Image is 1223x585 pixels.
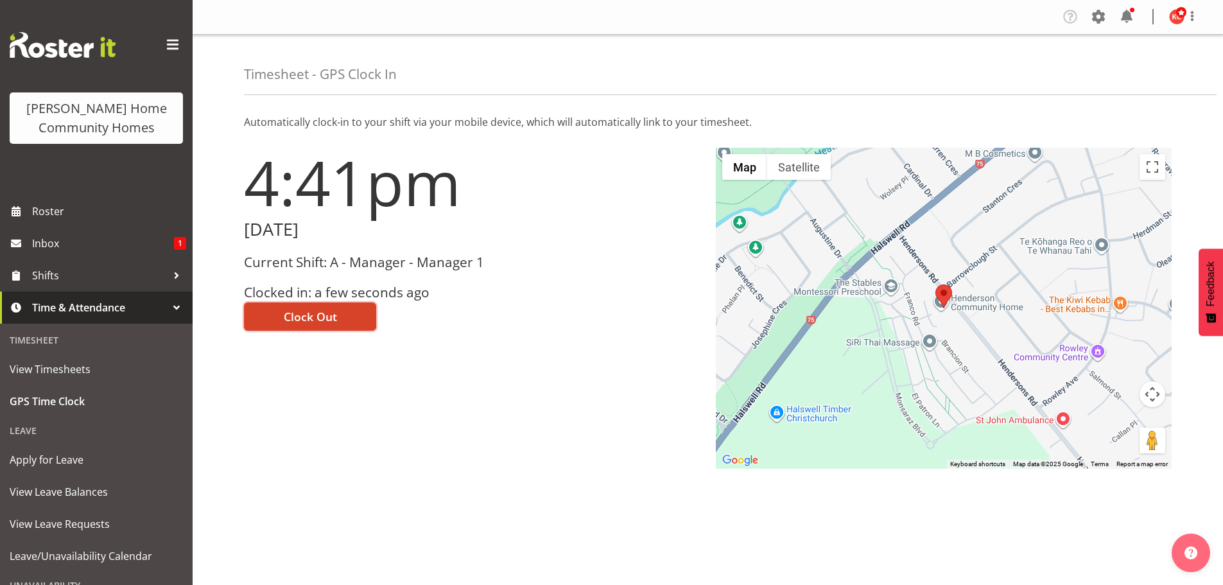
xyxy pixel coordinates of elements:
img: Google [719,452,761,469]
a: Terms [1091,460,1109,467]
h3: Current Shift: A - Manager - Manager 1 [244,255,700,270]
span: Clock Out [284,308,337,325]
button: Show satellite imagery [767,154,831,180]
span: 1 [174,237,186,250]
button: Map camera controls [1140,381,1165,407]
button: Show street map [722,154,767,180]
p: Automatically clock-in to your shift via your mobile device, which will automatically link to you... [244,114,1172,130]
a: View Timesheets [3,353,189,385]
h3: Clocked in: a few seconds ago [244,285,700,300]
span: Roster [32,202,186,221]
button: Drag Pegman onto the map to open Street View [1140,428,1165,453]
span: Map data ©2025 Google [1013,460,1083,467]
span: Apply for Leave [10,450,183,469]
a: GPS Time Clock [3,385,189,417]
img: help-xxl-2.png [1184,546,1197,559]
h2: [DATE] [244,220,700,240]
a: Report a map error [1116,460,1168,467]
button: Keyboard shortcuts [950,460,1005,469]
span: Inbox [32,234,174,253]
h1: 4:41pm [244,148,700,217]
span: Shifts [32,266,167,285]
a: View Leave Requests [3,508,189,540]
img: kirsty-crossley8517.jpg [1169,9,1184,24]
button: Clock Out [244,302,376,331]
span: Feedback [1205,261,1217,306]
a: Apply for Leave [3,444,189,476]
span: View Timesheets [10,360,183,379]
span: View Leave Requests [10,514,183,534]
span: Time & Attendance [32,298,167,317]
span: GPS Time Clock [10,392,183,411]
button: Toggle fullscreen view [1140,154,1165,180]
h4: Timesheet - GPS Clock In [244,67,397,82]
a: Leave/Unavailability Calendar [3,540,189,572]
button: Feedback - Show survey [1199,249,1223,336]
div: Leave [3,417,189,444]
span: View Leave Balances [10,482,183,502]
div: [PERSON_NAME] Home Community Homes [22,99,170,137]
a: View Leave Balances [3,476,189,508]
span: Leave/Unavailability Calendar [10,546,183,566]
a: Open this area in Google Maps (opens a new window) [719,452,761,469]
div: Timesheet [3,327,189,353]
img: Rosterit website logo [10,32,116,58]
